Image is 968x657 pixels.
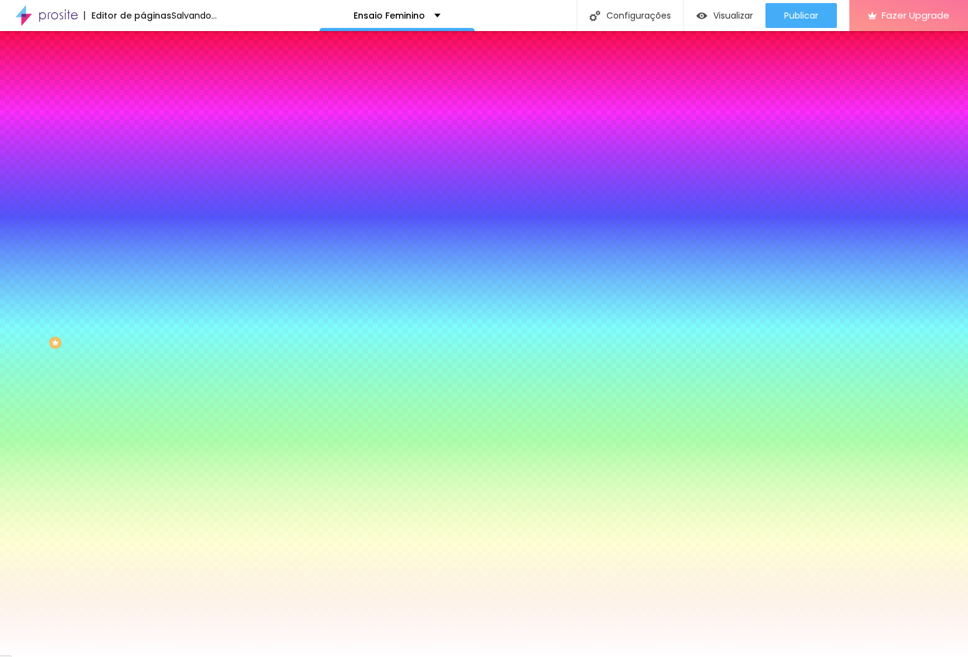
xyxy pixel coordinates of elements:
[696,11,707,21] img: view-1.svg
[84,11,171,20] div: Editor de páginas
[765,3,837,28] button: Publicar
[713,11,753,20] span: Visualizar
[882,10,949,20] span: Fazer Upgrade
[354,11,425,20] p: Ensaio Feminino
[684,3,765,28] button: Visualizar
[590,11,600,21] img: Icone
[171,11,217,20] div: Salvando...
[784,11,818,20] span: Publicar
